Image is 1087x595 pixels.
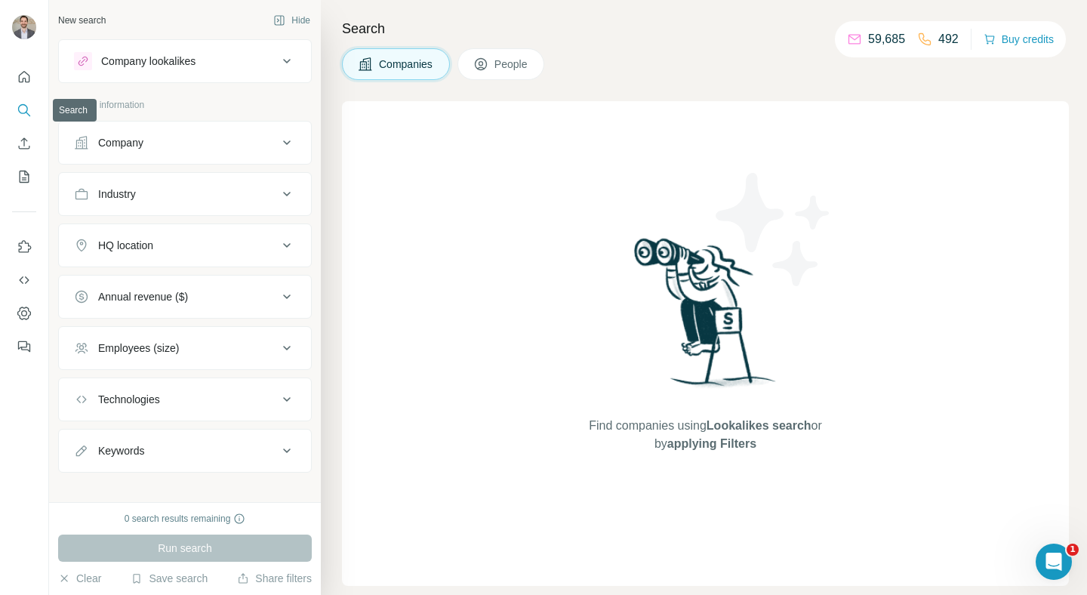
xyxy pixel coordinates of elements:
[707,419,811,432] span: Lookalikes search
[984,29,1054,50] button: Buy credits
[59,43,311,79] button: Company lookalikes
[59,381,311,418] button: Technologies
[12,333,36,360] button: Feedback
[58,14,106,27] div: New search
[98,392,160,407] div: Technologies
[59,227,311,264] button: HQ location
[379,57,434,72] span: Companies
[1067,544,1079,556] span: 1
[59,125,311,161] button: Company
[667,437,756,450] span: applying Filters
[12,233,36,261] button: Use Surfe on LinkedIn
[131,571,208,586] button: Save search
[1036,544,1072,580] iframe: Intercom live chat
[98,341,179,356] div: Employees (size)
[12,130,36,157] button: Enrich CSV
[101,54,196,69] div: Company lookalikes
[125,512,246,526] div: 0 search results remaining
[58,571,101,586] button: Clear
[98,289,188,304] div: Annual revenue ($)
[237,571,312,586] button: Share filters
[342,18,1069,39] h4: Search
[706,162,842,297] img: Surfe Illustration - Stars
[627,234,784,402] img: Surfe Illustration - Woman searching with binoculars
[12,15,36,39] img: Avatar
[98,443,144,458] div: Keywords
[98,187,136,202] div: Industry
[12,300,36,327] button: Dashboard
[98,135,143,150] div: Company
[12,63,36,91] button: Quick start
[59,279,311,315] button: Annual revenue ($)
[868,30,905,48] p: 59,685
[584,417,826,453] span: Find companies using or by
[59,176,311,212] button: Industry
[58,98,312,112] p: Company information
[12,97,36,124] button: Search
[938,30,959,48] p: 492
[59,330,311,366] button: Employees (size)
[12,163,36,190] button: My lists
[98,238,153,253] div: HQ location
[59,433,311,469] button: Keywords
[494,57,529,72] span: People
[263,9,321,32] button: Hide
[12,267,36,294] button: Use Surfe API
